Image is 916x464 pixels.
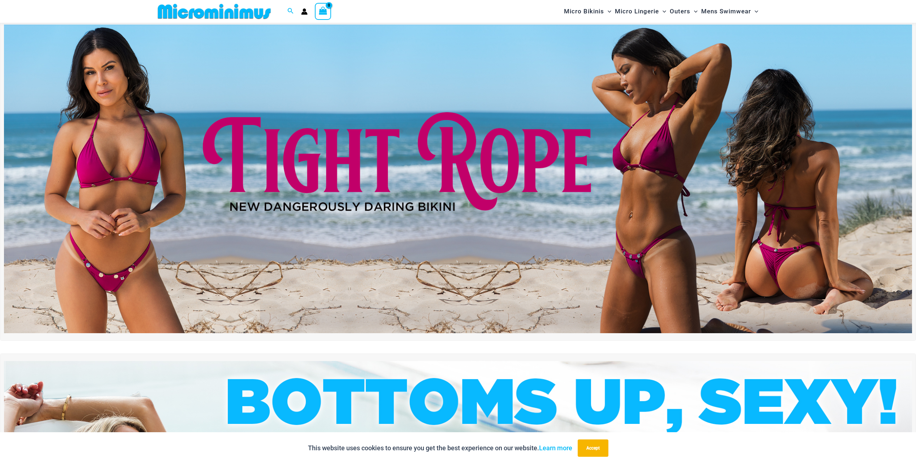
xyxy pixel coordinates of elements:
[4,25,912,334] img: Tight Rope Pink Bikini
[578,439,608,457] button: Accept
[155,3,274,20] img: MM SHOP LOGO FLAT
[308,443,572,454] p: This website uses cookies to ensure you get the best experience on our website.
[670,2,690,21] span: Outers
[690,2,698,21] span: Menu Toggle
[615,2,659,21] span: Micro Lingerie
[659,2,666,21] span: Menu Toggle
[564,2,604,21] span: Micro Bikinis
[562,2,613,21] a: Micro BikinisMenu ToggleMenu Toggle
[604,2,611,21] span: Menu Toggle
[668,2,699,21] a: OutersMenu ToggleMenu Toggle
[539,444,572,452] a: Learn more
[701,2,751,21] span: Mens Swimwear
[315,3,331,20] a: View Shopping Cart, empty
[301,8,308,15] a: Account icon link
[699,2,760,21] a: Mens SwimwearMenu ToggleMenu Toggle
[561,1,761,22] nav: Site Navigation
[751,2,758,21] span: Menu Toggle
[287,7,294,16] a: Search icon link
[613,2,668,21] a: Micro LingerieMenu ToggleMenu Toggle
